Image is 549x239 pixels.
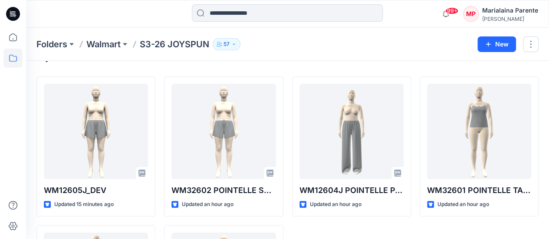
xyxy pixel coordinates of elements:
a: Walmart [86,38,121,50]
p: WM12604J POINTELLE PANT-FAUX FLY & BUTTONS + PICOT [299,184,404,196]
a: WM12604J POINTELLE PANT-FAUX FLY & BUTTONS + PICOT [299,84,404,179]
button: New [477,36,516,52]
a: WM32601 POINTELLE TANK_DEVELOPMENT [427,84,531,179]
p: S3-26 JOYSPUN [140,38,209,50]
div: MP [463,6,479,22]
a: Folders [36,38,67,50]
span: 99+ [445,7,458,14]
p: 57 [224,39,230,49]
button: 57 [213,38,240,50]
p: Updated an hour ago [182,200,233,209]
p: Updated 15 minutes ago [54,200,114,209]
p: WM32602 POINTELLE SHORT_DEV [171,184,276,196]
p: WM12605J_DEV [44,184,148,196]
a: WM32602 POINTELLE SHORT_DEV [171,84,276,179]
p: Updated an hour ago [310,200,362,209]
p: WM32601 POINTELLE TANK_DEVELOPMENT [427,184,531,196]
div: Marialaina Parente [482,5,538,16]
a: WM12605J_DEV [44,84,148,179]
p: Updated an hour ago [437,200,489,209]
div: [PERSON_NAME] [482,16,538,22]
